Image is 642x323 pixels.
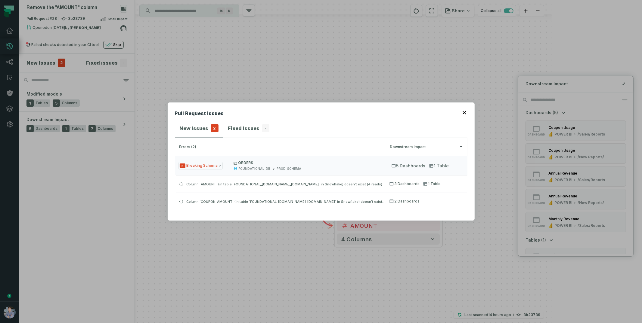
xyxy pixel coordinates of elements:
[186,199,398,204] span: Column `COUPON_AMOUNT` (in table `FOUNDATIONAL_[DOMAIN_NAME]_[DOMAIN_NAME]` in Snowflake) doesn't...
[234,160,381,165] p: ORDERS
[179,145,386,149] div: errors (2)
[176,175,467,192] button: Column `AMOUNT` (in table `FOUNDATIONAL_[DOMAIN_NAME]_[DOMAIN_NAME]` in Snowflake) doesn't exist ...
[211,124,219,133] span: 2
[390,145,463,149] div: Downstream Impact
[178,162,223,169] span: Issue Type
[277,166,302,171] div: PROD_SCHEMA
[389,181,420,186] span: 3 Dashboards
[429,163,449,169] span: 1 Table
[186,182,382,186] span: Column `AMOUNT` (in table `FOUNDATIONAL_[DOMAIN_NAME]_[DOMAIN_NAME]` in Snowflake) doesn't exist ...
[175,110,224,119] h2: Pull Request Issues
[175,175,467,210] div: Issue TypeORDERSFOUNDATIONAL_DBPROD_SCHEMA5 Dashboards1 Table
[180,163,185,168] span: Severity
[239,166,271,171] div: FOUNDATIONAL_DB
[175,156,467,175] button: Issue TypeORDERSFOUNDATIONAL_DBPROD_SCHEMA5 Dashboards1 Table
[176,193,467,210] button: Column `COUPON_AMOUNT` (in table `FOUNDATIONAL_[DOMAIN_NAME]_[DOMAIN_NAME]` in Snowflake) doesn't...
[423,181,441,186] span: 1 Table
[392,163,426,169] span: 5 Dashboards
[389,199,420,204] span: 2 Dashboards
[180,125,209,132] h4: New Issues
[179,145,463,149] button: errors (2)Downstream Impact
[228,125,260,132] h4: Fixed Issues
[262,124,269,133] span: -
[175,156,467,213] div: errors (2)Downstream Impact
